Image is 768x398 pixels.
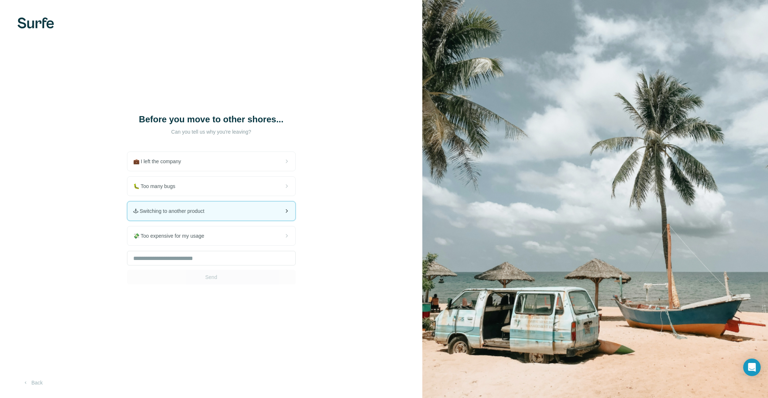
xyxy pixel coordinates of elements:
[18,18,54,28] img: Surfe's logo
[133,183,181,190] span: 🐛 Too many bugs
[133,158,187,165] span: 💼 I left the company
[133,232,210,240] span: 💸 Too expensive for my usage
[743,359,761,376] div: Open Intercom Messenger
[138,114,284,125] h1: Before you move to other shores...
[133,207,210,215] span: 🕹 Switching to another product
[18,376,48,389] button: Back
[138,128,284,135] p: Can you tell us why you're leaving?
